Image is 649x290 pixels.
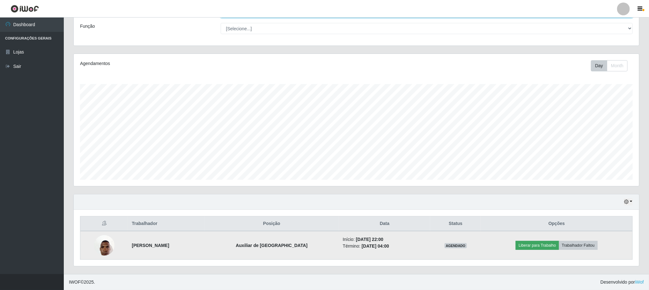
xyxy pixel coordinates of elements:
[236,243,307,248] strong: Auxiliar de [GEOGRAPHIC_DATA]
[94,232,114,259] img: 1705573707833.jpeg
[80,23,95,30] label: Função
[516,241,559,250] button: Liberar para Trabalho
[601,279,644,286] span: Desenvolvido por
[204,216,339,231] th: Posição
[591,60,607,71] button: Day
[11,5,39,13] img: CoreUI Logo
[445,243,467,248] span: AGENDADO
[607,60,628,71] button: Month
[128,216,204,231] th: Trabalhador
[69,279,81,285] span: IWOF
[343,243,427,250] li: Término:
[339,216,431,231] th: Data
[343,236,427,243] li: Início:
[362,243,389,249] time: [DATE] 04:00
[430,216,481,231] th: Status
[69,279,95,286] span: © 2025 .
[80,60,305,67] div: Agendamentos
[132,243,169,248] strong: [PERSON_NAME]
[591,60,633,71] div: Toolbar with button groups
[481,216,632,231] th: Opções
[356,237,383,242] time: [DATE] 22:00
[635,279,644,285] a: iWof
[559,241,598,250] button: Trabalhador Faltou
[591,60,628,71] div: First group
